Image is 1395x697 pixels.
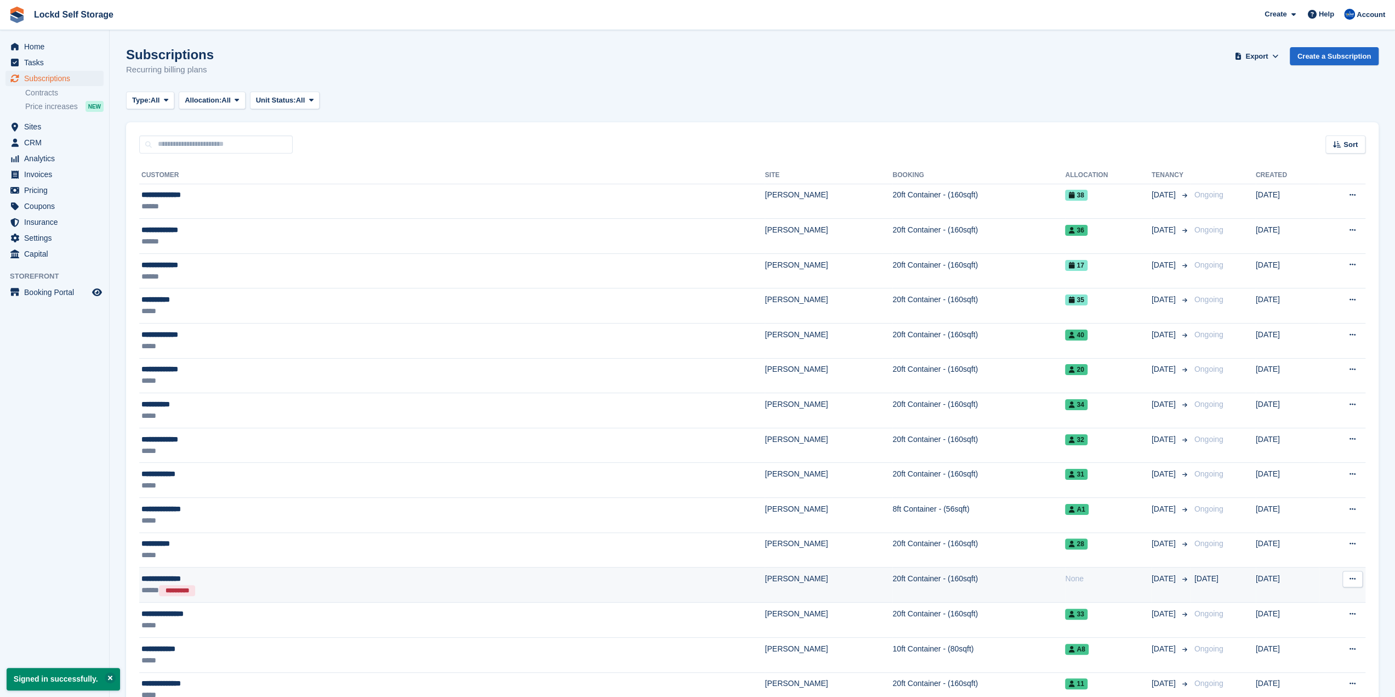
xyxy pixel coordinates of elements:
[1152,434,1178,445] span: [DATE]
[1194,435,1223,444] span: Ongoing
[1194,190,1223,199] span: Ongoing
[892,463,1065,498] td: 20ft Container - (160sqft)
[1256,324,1319,359] td: [DATE]
[1065,539,1087,549] span: 28
[296,95,305,106] span: All
[126,64,214,76] p: Recurring billing plans
[1152,503,1178,515] span: [DATE]
[24,167,90,182] span: Invoices
[1194,679,1223,688] span: Ongoing
[24,285,90,300] span: Booking Portal
[1256,184,1319,219] td: [DATE]
[765,498,892,533] td: [PERSON_NAME]
[1065,434,1087,445] span: 32
[1065,573,1151,585] div: None
[5,167,104,182] a: menu
[24,183,90,198] span: Pricing
[5,135,104,150] a: menu
[1256,638,1319,673] td: [DATE]
[24,55,90,70] span: Tasks
[1256,288,1319,324] td: [DATE]
[1357,9,1385,20] span: Account
[1256,219,1319,254] td: [DATE]
[1152,399,1178,410] span: [DATE]
[1065,504,1088,515] span: A1
[5,214,104,230] a: menu
[765,358,892,393] td: [PERSON_NAME]
[1152,329,1178,341] span: [DATE]
[1194,400,1223,409] span: Ongoing
[24,230,90,246] span: Settings
[1065,330,1087,341] span: 40
[892,498,1065,533] td: 8ft Container - (56sqft)
[5,230,104,246] a: menu
[892,184,1065,219] td: 20ft Container - (160sqft)
[1065,469,1087,480] span: 31
[1065,644,1088,655] span: A8
[1256,532,1319,568] td: [DATE]
[892,324,1065,359] td: 20ft Container - (160sqft)
[1194,609,1223,618] span: Ongoing
[1065,167,1151,184] th: Allocation
[1152,538,1178,549] span: [DATE]
[1194,295,1223,304] span: Ongoing
[765,219,892,254] td: [PERSON_NAME]
[5,199,104,214] a: menu
[1152,643,1178,655] span: [DATE]
[892,358,1065,393] td: 20ft Container - (160sqft)
[1194,505,1223,513] span: Ongoing
[185,95,221,106] span: Allocation:
[25,101,78,112] span: Price increases
[1194,330,1223,339] span: Ongoing
[139,167,765,184] th: Customer
[765,324,892,359] td: [PERSON_NAME]
[5,151,104,166] a: menu
[892,532,1065,568] td: 20ft Container - (160sqft)
[892,638,1065,673] td: 10ft Container - (80sqft)
[892,393,1065,428] td: 20ft Container - (160sqft)
[1290,47,1379,65] a: Create a Subscription
[1065,678,1087,689] span: 11
[1194,260,1223,269] span: Ongoing
[126,92,174,110] button: Type: All
[1344,9,1355,20] img: Jonny Bleach
[1265,9,1286,20] span: Create
[765,393,892,428] td: [PERSON_NAME]
[1065,609,1087,620] span: 33
[1152,678,1178,689] span: [DATE]
[24,199,90,214] span: Coupons
[892,167,1065,184] th: Booking
[5,119,104,134] a: menu
[30,5,118,24] a: Lockd Self Storage
[179,92,246,110] button: Allocation: All
[765,253,892,288] td: [PERSON_NAME]
[151,95,160,106] span: All
[765,428,892,463] td: [PERSON_NAME]
[1319,9,1334,20] span: Help
[7,668,120,690] p: Signed in successfully.
[1256,463,1319,498] td: [DATE]
[1245,51,1268,62] span: Export
[1065,294,1087,305] span: 35
[5,39,104,54] a: menu
[1065,260,1087,271] span: 17
[25,100,104,112] a: Price increases NEW
[1194,644,1223,653] span: Ongoing
[256,95,296,106] span: Unit Status:
[1256,167,1319,184] th: Created
[1152,468,1178,480] span: [DATE]
[1152,608,1178,620] span: [DATE]
[1194,365,1223,373] span: Ongoing
[24,135,90,150] span: CRM
[221,95,231,106] span: All
[1233,47,1281,65] button: Export
[892,288,1065,324] td: 20ft Container - (160sqft)
[1194,469,1223,478] span: Ongoing
[9,7,25,23] img: stora-icon-8386f47178a22dfd0bd8f6a31ec36ba5ce8667c1dd55bd0f319d3a0aa187defe.svg
[1152,573,1178,585] span: [DATE]
[765,167,892,184] th: Site
[132,95,151,106] span: Type:
[1256,393,1319,428] td: [DATE]
[25,88,104,98] a: Contracts
[24,246,90,262] span: Capital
